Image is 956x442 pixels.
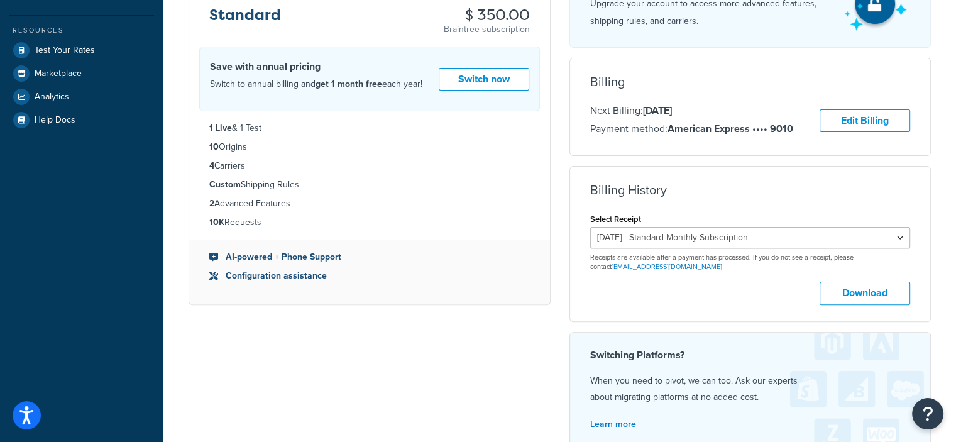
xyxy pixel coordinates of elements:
[590,214,641,224] label: Select Receipt
[590,253,911,272] p: Receipts are available after a payment has processed. If you do not see a receipt, please contact
[590,348,911,363] h4: Switching Platforms?
[209,197,530,211] li: Advanced Features
[590,102,793,119] p: Next Billing:
[209,178,530,192] li: Shipping Rules
[820,109,910,133] a: Edit Billing
[35,92,69,102] span: Analytics
[643,103,672,118] strong: [DATE]
[209,216,224,229] strong: 10K
[590,121,793,137] p: Payment method:
[209,197,214,210] strong: 2
[9,39,154,62] a: Test Your Rates
[35,69,82,79] span: Marketplace
[590,183,667,197] h3: Billing History
[35,45,95,56] span: Test Your Rates
[9,86,154,108] a: Analytics
[912,398,943,429] button: Open Resource Center
[209,140,219,153] strong: 10
[444,7,530,23] h3: $ 350.00
[316,77,382,91] strong: get 1 month free
[439,68,529,91] a: Switch now
[444,23,530,36] p: Braintree subscription
[209,159,530,173] li: Carriers
[668,121,793,136] strong: American Express •••• 9010
[210,76,422,92] p: Switch to annual billing and each year!
[590,417,636,431] a: Learn more
[9,109,154,131] a: Help Docs
[209,159,214,172] strong: 4
[210,59,422,74] h4: Save with annual pricing
[209,7,281,33] h3: Standard
[35,115,75,126] span: Help Docs
[209,250,530,264] li: AI-powered + Phone Support
[590,75,625,89] h3: Billing
[209,140,530,154] li: Origins
[209,121,530,135] li: & 1 Test
[820,282,910,305] button: Download
[209,121,232,135] strong: 1 Live
[9,25,154,36] div: Resources
[612,262,722,272] a: [EMAIL_ADDRESS][DOMAIN_NAME]
[590,373,911,406] p: When you need to pivot, we can too. Ask our experts about migrating platforms at no added cost.
[209,269,530,283] li: Configuration assistance
[9,62,154,85] a: Marketplace
[209,178,241,191] strong: Custom
[209,216,530,229] li: Requests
